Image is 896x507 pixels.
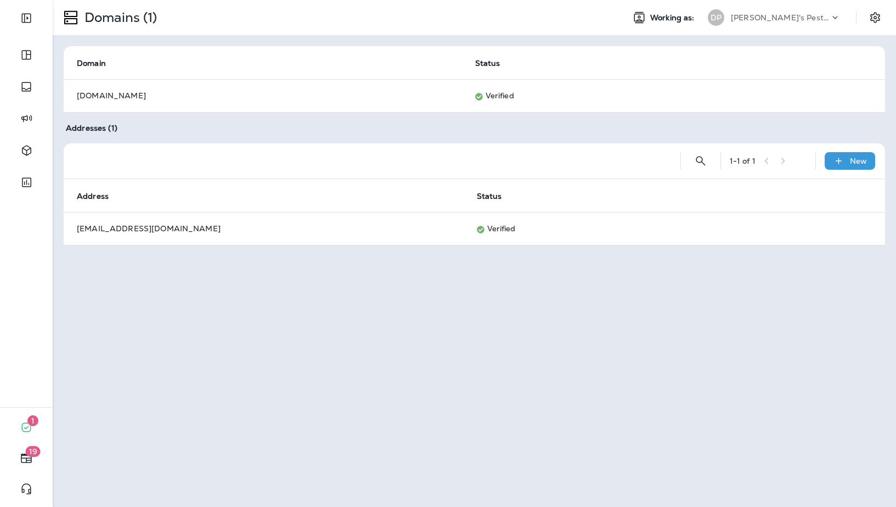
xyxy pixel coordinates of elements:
[77,58,120,68] span: Domain
[850,157,867,165] p: New
[77,192,109,201] span: Address
[650,13,697,23] span: Working as:
[477,191,516,201] span: Status
[80,9,157,26] p: Domains (1)
[731,13,830,22] p: [PERSON_NAME]'s Pest Control
[865,8,885,27] button: Settings
[690,150,712,172] button: Search Addresses
[27,415,38,426] span: 1
[77,191,123,201] span: Address
[11,416,42,438] button: 1
[66,123,117,133] span: Addresses (1)
[464,212,859,245] td: Verified
[77,59,106,68] span: Domain
[26,446,41,457] span: 19
[708,9,724,26] div: DP
[730,157,756,165] div: 1 - 1 of 1
[64,79,462,112] td: [DOMAIN_NAME]
[11,7,42,29] button: Expand Sidebar
[477,192,502,201] span: Status
[475,59,500,68] span: Status
[64,212,464,245] td: [EMAIL_ADDRESS][DOMAIN_NAME]
[475,58,515,68] span: Status
[11,447,42,469] button: 19
[462,79,859,112] td: Verified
